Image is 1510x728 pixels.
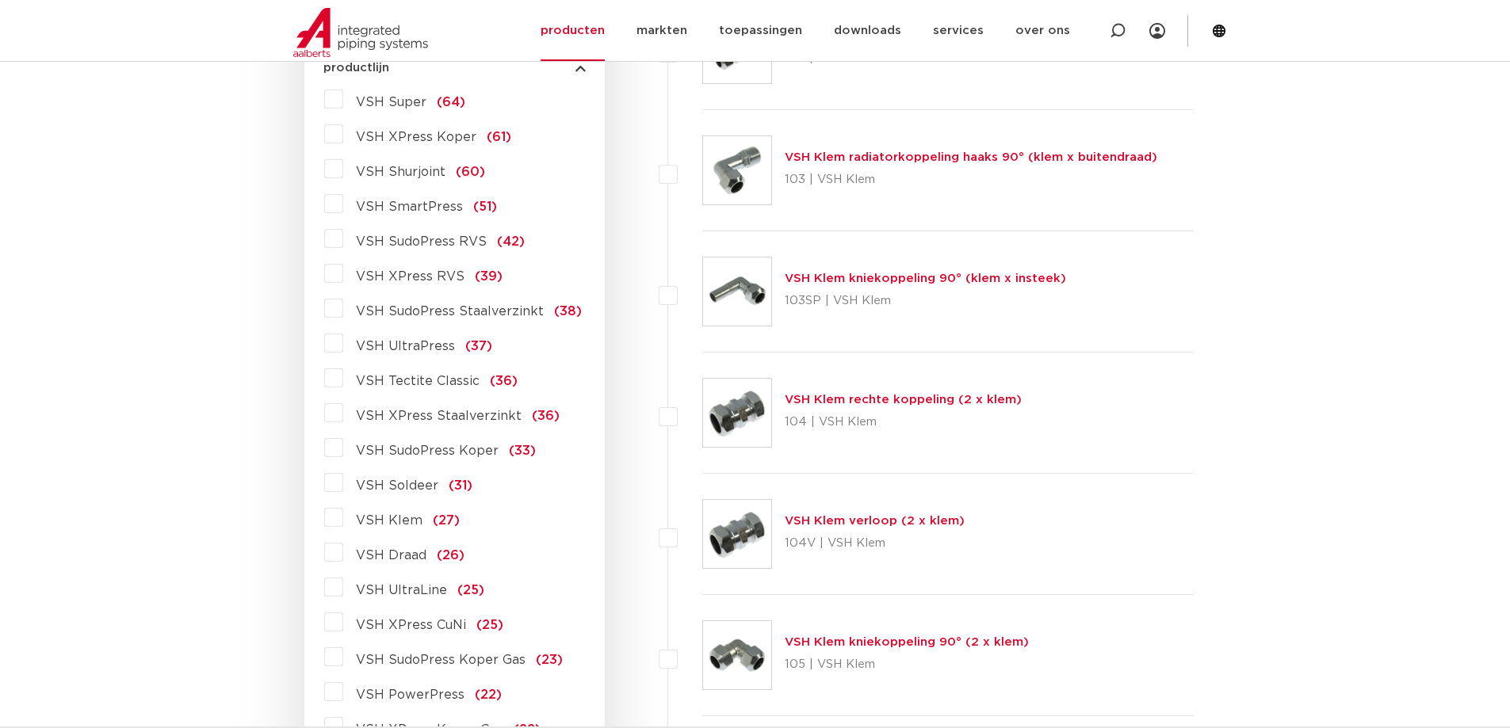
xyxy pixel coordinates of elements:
[356,340,455,353] span: VSH UltraPress
[703,379,771,447] img: Thumbnail for VSH Klem rechte koppeling (2 x klem)
[356,549,426,562] span: VSH Draad
[785,288,1066,314] p: 103SP | VSH Klem
[475,688,502,701] span: (22)
[490,375,518,387] span: (36)
[356,96,426,109] span: VSH Super
[356,410,522,422] span: VSH XPress Staalverzinkt
[785,151,1157,163] a: VSH Klem radiatorkoppeling haaks 90° (klem x buitendraad)
[356,584,447,597] span: VSH UltraLine
[449,479,472,492] span: (31)
[497,235,525,248] span: (42)
[356,131,476,143] span: VSH XPress Koper
[473,200,497,213] span: (51)
[703,500,771,568] img: Thumbnail for VSH Klem verloop (2 x klem)
[323,62,389,74] span: productlijn
[509,444,536,457] span: (33)
[356,688,464,701] span: VSH PowerPress
[476,619,503,631] span: (25)
[532,410,560,422] span: (36)
[356,444,499,457] span: VSH SudoPress Koper
[785,515,965,527] a: VSH Klem verloop (2 x klem)
[456,166,485,178] span: (60)
[785,636,1029,648] a: VSH Klem kniekoppeling 90° (2 x klem)
[703,136,771,204] img: Thumbnail for VSH Klem radiatorkoppeling haaks 90° (klem x buitendraad)
[356,166,445,178] span: VSH Shurjoint
[356,514,422,527] span: VSH Klem
[356,200,463,213] span: VSH SmartPress
[433,514,460,527] span: (27)
[437,549,464,562] span: (26)
[703,257,771,326] img: Thumbnail for VSH Klem kniekoppeling 90° (klem x insteek)
[554,305,582,318] span: (38)
[785,273,1066,284] a: VSH Klem kniekoppeling 90° (klem x insteek)
[437,96,465,109] span: (64)
[356,654,526,666] span: VSH SudoPress Koper Gas
[465,340,492,353] span: (37)
[785,410,1022,435] p: 104 | VSH Klem
[785,394,1022,406] a: VSH Klem rechte koppeling (2 x klem)
[703,621,771,689] img: Thumbnail for VSH Klem kniekoppeling 90° (2 x klem)
[487,131,511,143] span: (61)
[356,305,544,318] span: VSH SudoPress Staalverzinkt
[785,531,965,556] p: 104V | VSH Klem
[536,654,563,666] span: (23)
[457,584,484,597] span: (25)
[356,270,464,283] span: VSH XPress RVS
[356,235,487,248] span: VSH SudoPress RVS
[475,270,503,283] span: (39)
[785,167,1157,192] p: 103 | VSH Klem
[356,479,438,492] span: VSH Soldeer
[356,375,480,387] span: VSH Tectite Classic
[356,619,466,631] span: VSH XPress CuNi
[785,652,1029,677] p: 105 | VSH Klem
[323,62,586,74] button: productlijn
